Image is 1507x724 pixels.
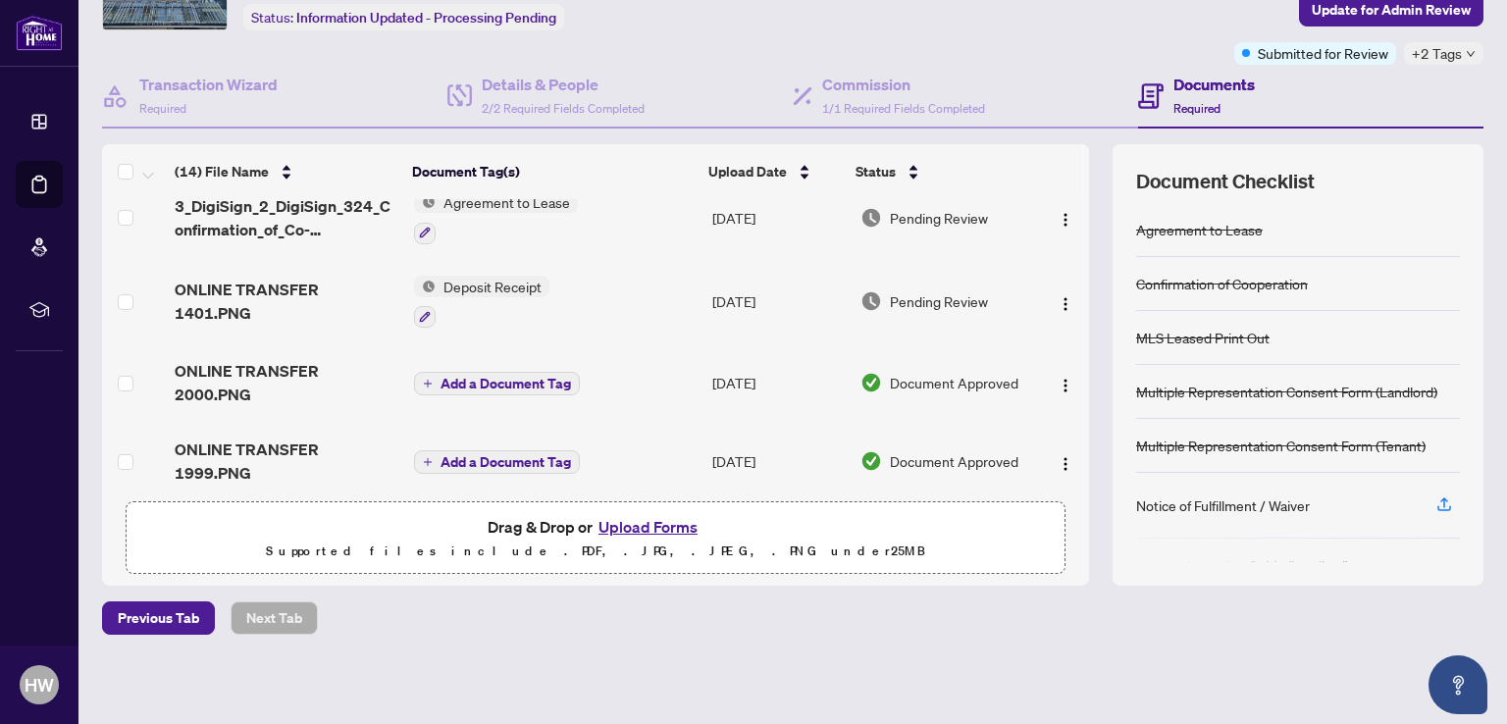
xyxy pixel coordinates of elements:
button: Previous Tab [102,601,215,635]
span: Required [139,101,186,116]
span: Information Updated - Processing Pending [296,9,556,26]
p: Supported files include .PDF, .JPG, .JPEG, .PNG under 25 MB [138,540,1053,563]
button: Add a Document Tag [414,370,580,395]
span: 3_DigiSign_2_DigiSign_324_Confirmation_of_Co-operation_and_Representation_-_Tenant_Landlord_-_Pro... [175,194,397,241]
span: ONLINE TRANSFER 1999.PNG [175,438,397,485]
span: Drag & Drop orUpload FormsSupported files include .PDF, .JPG, .JPEG, .PNG under25MB [127,502,1065,575]
span: Submitted for Review [1258,42,1388,64]
span: Document Approved [890,450,1018,472]
img: Document Status [860,372,882,393]
div: MLS Leased Print Out [1136,327,1270,348]
button: Next Tab [231,601,318,635]
button: Status IconDeposit Receipt [414,276,549,329]
th: Status [848,144,1031,199]
span: Pending Review [890,207,988,229]
span: Add a Document Tag [441,455,571,469]
div: Confirmation of Cooperation [1136,273,1308,294]
span: plus [423,457,433,467]
div: Status: [243,4,564,30]
img: Logo [1058,212,1073,228]
span: Document Approved [890,372,1018,393]
td: [DATE] [704,176,853,260]
div: Multiple Representation Consent Form (Tenant) [1136,435,1426,456]
button: Logo [1050,367,1081,398]
td: [DATE] [704,422,853,500]
span: ONLINE TRANSFER 1401.PNG [175,278,397,325]
span: HW [25,671,54,698]
span: plus [423,379,433,388]
img: Status Icon [414,191,436,213]
img: logo [16,15,63,51]
span: Upload Date [708,161,787,182]
span: (14) File Name [175,161,269,182]
h4: Transaction Wizard [139,73,278,96]
th: (14) File Name [167,144,404,199]
button: Status IconAgreement to Lease [414,191,578,244]
span: +2 Tags [1412,42,1462,65]
span: down [1466,49,1476,59]
span: Required [1173,101,1221,116]
h4: Commission [822,73,985,96]
div: Agreement to Lease [1136,219,1263,240]
span: Previous Tab [118,602,199,634]
div: Multiple Representation Consent Form (Landlord) [1136,381,1437,402]
span: 1/1 Required Fields Completed [822,101,985,116]
img: Logo [1058,378,1073,393]
button: Add a Document Tag [414,372,580,395]
img: Document Status [860,207,882,229]
td: [DATE] [704,260,853,344]
span: Agreement to Lease [436,191,578,213]
button: Logo [1050,202,1081,233]
img: Document Status [860,290,882,312]
img: Document Status [860,450,882,472]
img: Status Icon [414,276,436,297]
img: Logo [1058,296,1073,312]
img: Logo [1058,456,1073,472]
button: Add a Document Tag [414,450,580,474]
span: ONLINE TRANSFER 2000.PNG [175,359,397,406]
button: Open asap [1429,655,1487,714]
span: 2/2 Required Fields Completed [482,101,645,116]
td: [DATE] [704,343,853,422]
button: Logo [1050,285,1081,317]
span: Pending Review [890,290,988,312]
div: Notice of Fulfillment / Waiver [1136,494,1310,516]
span: Drag & Drop or [488,514,703,540]
span: Add a Document Tag [441,377,571,390]
button: Upload Forms [593,514,703,540]
h4: Documents [1173,73,1255,96]
span: Document Checklist [1136,168,1315,195]
button: Logo [1050,445,1081,477]
span: Status [856,161,896,182]
button: Add a Document Tag [414,448,580,474]
th: Document Tag(s) [404,144,702,199]
th: Upload Date [701,144,847,199]
h4: Details & People [482,73,645,96]
span: Deposit Receipt [436,276,549,297]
